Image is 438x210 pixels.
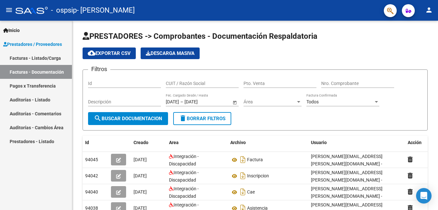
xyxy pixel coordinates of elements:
span: Integración - Discapacidad [169,154,199,166]
button: Borrar Filtros [173,112,231,125]
span: Área [244,99,296,105]
span: 94040 [85,189,98,194]
button: Open calendar [231,99,238,106]
span: Id [85,140,89,145]
mat-icon: person [425,6,433,14]
span: Inscripcion [247,173,269,179]
span: Inicio [3,27,20,34]
span: - ospsip [51,3,77,17]
span: Creado [134,140,148,145]
span: [PERSON_NAME][EMAIL_ADDRESS][PERSON_NAME][DOMAIN_NAME] - [PERSON_NAME] [311,186,383,206]
span: [DATE] [134,157,147,162]
span: Archivo [230,140,246,145]
input: Fecha inicio [166,99,179,105]
datatable-header-cell: Archivo [228,136,308,150]
span: Factura [247,157,263,163]
span: Buscar Documentacion [94,116,162,121]
span: Usuario [311,140,327,145]
span: Area [169,140,179,145]
span: Borrar Filtros [179,116,225,121]
span: - [PERSON_NAME] [77,3,135,17]
span: [DATE] [134,173,147,178]
app-download-masive: Descarga masiva de comprobantes (adjuntos) [141,47,200,59]
span: [DATE] [134,189,147,194]
span: Integración - Discapacidad [169,170,199,183]
datatable-header-cell: Acción [405,136,437,150]
input: Fecha fin [184,99,216,105]
span: Exportar CSV [88,50,131,56]
span: Integración - Discapacidad [169,186,199,199]
button: Exportar CSV [83,47,136,59]
span: – [180,99,183,105]
span: Prestadores / Proveedores [3,41,62,48]
span: Cae [247,190,255,195]
i: Descargar documento [239,187,247,197]
span: Descarga Masiva [146,50,194,56]
datatable-header-cell: Id [83,136,108,150]
span: [PERSON_NAME][EMAIL_ADDRESS][PERSON_NAME][DOMAIN_NAME] - [PERSON_NAME] [311,154,383,174]
mat-icon: menu [5,6,13,14]
span: 94045 [85,157,98,162]
h3: Filtros [88,65,110,74]
i: Descargar documento [239,154,247,165]
span: Todos [306,99,319,104]
span: 94042 [85,173,98,178]
div: Open Intercom Messenger [416,188,432,204]
datatable-header-cell: Area [166,136,228,150]
button: Buscar Documentacion [88,112,168,125]
button: Descarga Masiva [141,47,200,59]
datatable-header-cell: Usuario [308,136,405,150]
span: Acción [408,140,422,145]
mat-icon: search [94,114,102,122]
mat-icon: cloud_download [88,49,95,57]
span: [PERSON_NAME][EMAIL_ADDRESS][PERSON_NAME][DOMAIN_NAME] - [PERSON_NAME] [311,170,383,190]
span: PRESTADORES -> Comprobantes - Documentación Respaldatoria [83,32,317,41]
i: Descargar documento [239,171,247,181]
datatable-header-cell: Creado [131,136,166,150]
mat-icon: delete [179,114,187,122]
